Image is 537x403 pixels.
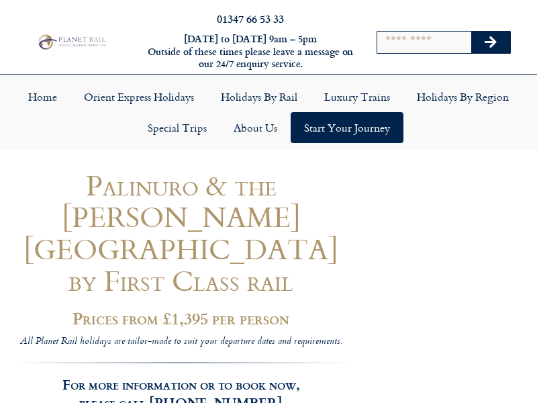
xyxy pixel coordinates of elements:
[15,81,70,112] a: Home
[220,112,291,143] a: About Us
[20,334,342,350] i: All Planet Rail holidays are tailor-made to suit your departure dates and requirements.
[311,81,403,112] a: Luxury Trains
[7,81,530,143] nav: Menu
[146,33,354,71] h6: [DATE] to [DATE] 9am – 5pm Outside of these times please leave a message on our 24/7 enquiry serv...
[471,32,510,53] button: Search
[217,11,284,26] a: 01347 66 53 33
[70,81,207,112] a: Orient Express Holidays
[36,33,107,50] img: Planet Rail Train Holidays Logo
[134,112,220,143] a: Special Trips
[291,112,403,143] a: Start your Journey
[12,309,350,327] h2: Prices from £1,395 per person
[12,169,350,296] h1: Palinuro & the [PERSON_NAME][GEOGRAPHIC_DATA] by First Class rail
[403,81,522,112] a: Holidays by Region
[207,81,311,112] a: Holidays by Rail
